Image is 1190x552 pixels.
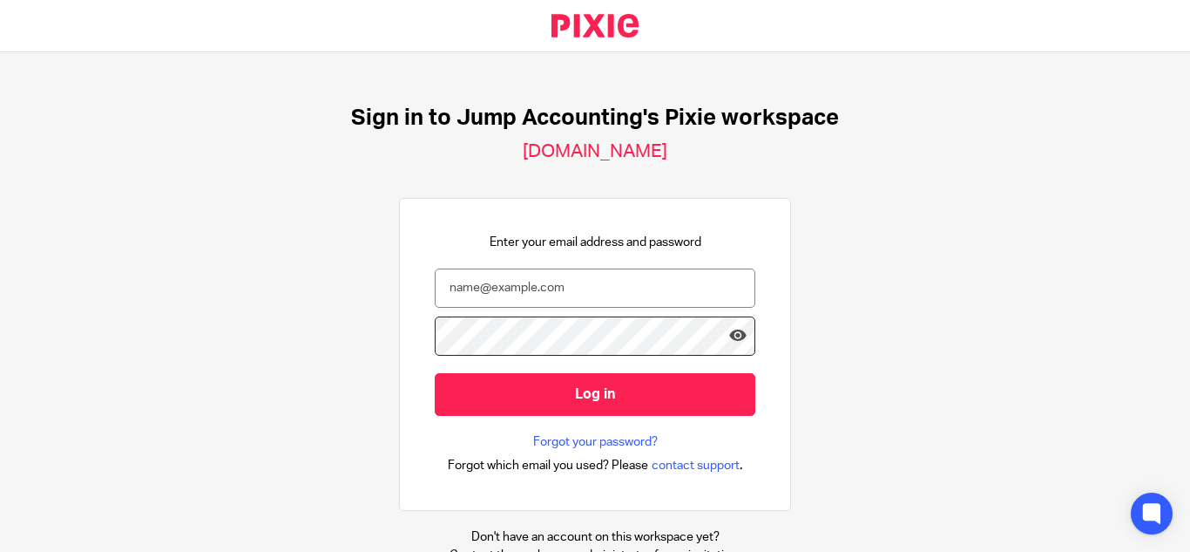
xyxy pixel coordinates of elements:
p: Enter your email address and password [490,234,701,251]
h2: [DOMAIN_NAME] [523,140,667,163]
p: Don't have an account on this workspace yet? [450,528,740,546]
a: Forgot your password? [533,433,658,451]
h1: Sign in to Jump Accounting's Pixie workspace [351,105,839,132]
span: Forgot which email you used? Please [448,457,648,474]
input: name@example.com [435,269,755,308]
input: Log in [435,373,755,416]
div: . [448,455,743,475]
span: contact support [652,457,740,474]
